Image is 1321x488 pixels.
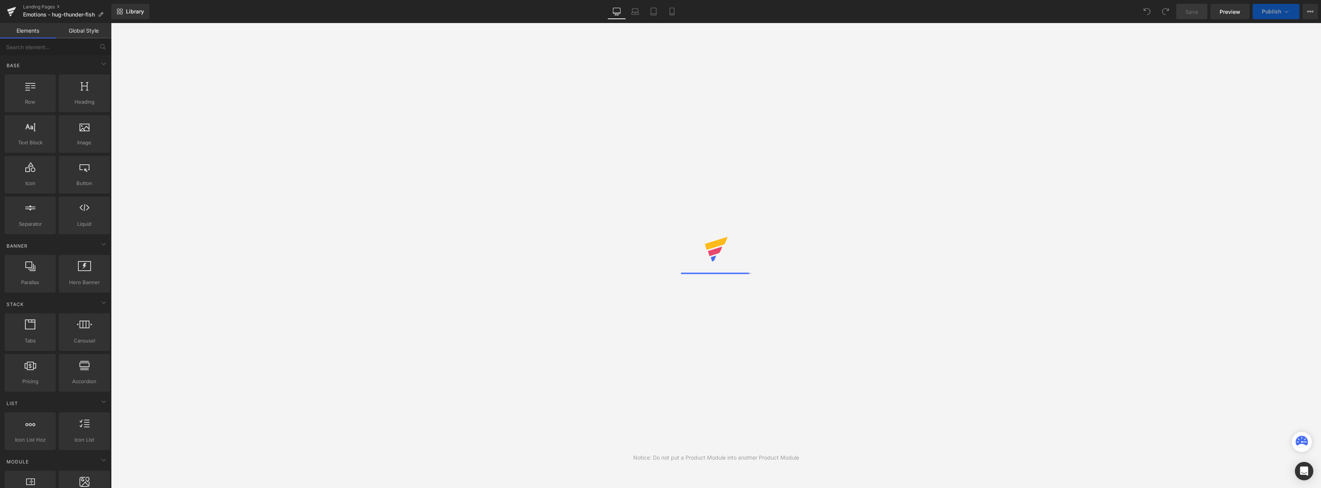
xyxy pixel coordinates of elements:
[1139,4,1155,19] button: Undo
[56,23,111,38] a: Global Style
[61,220,108,228] span: Liquid
[1158,4,1173,19] button: Redo
[608,4,626,19] a: Desktop
[1253,4,1299,19] button: Publish
[1220,8,1240,16] span: Preview
[644,4,663,19] a: Tablet
[7,436,53,444] span: Icon List Hoz
[6,62,21,69] span: Base
[61,337,108,345] span: Carousel
[6,301,25,308] span: Stack
[23,4,111,10] a: Landing Pages
[6,458,30,465] span: Module
[1210,4,1250,19] a: Preview
[633,453,799,462] div: Notice: Do not put a Product Module into another Product Module
[7,98,53,106] span: Row
[61,139,108,147] span: Image
[1295,462,1313,480] div: Open Intercom Messenger
[7,337,53,345] span: Tabs
[7,139,53,147] span: Text Block
[126,8,144,15] span: Library
[663,4,681,19] a: Mobile
[61,179,108,187] span: Button
[6,400,19,407] span: List
[61,278,108,286] span: Hero Banner
[7,377,53,385] span: Pricing
[23,12,95,18] span: Emotions - hug-thunder-fish
[1303,4,1318,19] button: More
[1185,8,1198,16] span: Save
[111,4,149,19] a: New Library
[7,179,53,187] span: Icon
[61,436,108,444] span: Icon List
[7,278,53,286] span: Parallax
[61,98,108,106] span: Heading
[6,242,28,250] span: Banner
[7,220,53,228] span: Separator
[61,377,108,385] span: Accordion
[1262,8,1281,15] span: Publish
[626,4,644,19] a: Laptop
